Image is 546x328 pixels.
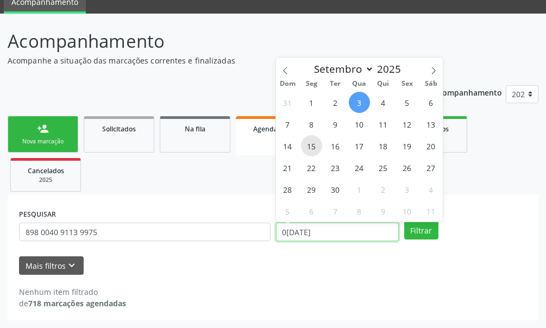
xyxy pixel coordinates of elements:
[325,92,346,113] span: Setembro 2, 2025
[301,92,322,113] span: Setembro 1, 2025
[301,200,322,222] span: Outubro 6, 2025
[325,135,346,156] span: Setembro 16, 2025
[185,124,205,134] span: Na fila
[373,92,394,113] span: Setembro 4, 2025
[19,286,126,298] div: Nenhum item filtrado
[421,179,442,200] span: Outubro 4, 2025
[397,113,418,135] span: Setembro 12, 2025
[28,298,126,308] strong: 718 marcações agendadas
[277,113,298,135] span: Setembro 7, 2025
[347,80,371,87] span: Qua
[395,80,419,87] span: Sex
[276,223,399,241] input: Selecione um intervalo
[8,28,379,55] p: Acompanhamento
[253,124,289,134] span: Agendados
[66,260,78,272] i: keyboard_arrow_down
[421,200,442,222] span: Outubro 11, 2025
[397,157,418,178] span: Setembro 26, 2025
[8,55,379,66] p: Acompanhe a situação das marcações correntes e finalizadas
[349,113,370,135] span: Setembro 10, 2025
[102,124,136,134] span: Solicitados
[371,80,395,87] span: Qui
[276,80,300,87] span: Dom
[373,135,394,156] span: Setembro 18, 2025
[19,206,56,223] label: PESQUISAR
[37,123,49,135] div: person_add
[301,157,322,178] span: Setembro 22, 2025
[325,113,346,135] span: Setembro 9, 2025
[349,200,370,222] span: Outubro 8, 2025
[373,179,394,200] span: Outubro 2, 2025
[349,179,370,200] span: Outubro 1, 2025
[421,113,442,135] span: Setembro 13, 2025
[325,179,346,200] span: Setembro 30, 2025
[301,135,322,156] span: Setembro 15, 2025
[277,179,298,200] span: Setembro 28, 2025
[325,200,346,222] span: Outubro 7, 2025
[373,200,394,222] span: Outubro 9, 2025
[373,157,394,178] span: Setembro 25, 2025
[277,157,298,178] span: Setembro 21, 2025
[309,61,374,77] select: Month
[421,92,442,113] span: Setembro 6, 2025
[374,62,410,76] input: Year
[19,298,126,309] div: de
[349,92,370,113] span: Setembro 3, 2025
[421,135,442,156] span: Setembro 20, 2025
[421,157,442,178] span: Setembro 27, 2025
[299,80,323,87] span: Seg
[277,92,298,113] span: Agosto 31, 2025
[19,223,271,241] input: Nome, CNS
[397,179,418,200] span: Outubro 3, 2025
[404,221,438,239] button: Filtrar
[349,157,370,178] span: Setembro 24, 2025
[19,256,84,275] button: Mais filtroskeyboard_arrow_down
[28,166,64,175] span: Cancelados
[397,135,418,156] span: Setembro 19, 2025
[18,176,73,184] div: 2025
[301,179,322,200] span: Setembro 29, 2025
[397,92,418,113] span: Setembro 5, 2025
[16,137,70,146] div: Nova marcação
[277,135,298,156] span: Setembro 14, 2025
[397,200,418,222] span: Outubro 10, 2025
[301,113,322,135] span: Setembro 8, 2025
[373,113,394,135] span: Setembro 11, 2025
[325,157,346,178] span: Setembro 23, 2025
[349,135,370,156] span: Setembro 17, 2025
[277,200,298,222] span: Outubro 5, 2025
[419,80,443,87] span: Sáb
[323,80,347,87] span: Ter
[406,85,502,99] p: Ano de acompanhamento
